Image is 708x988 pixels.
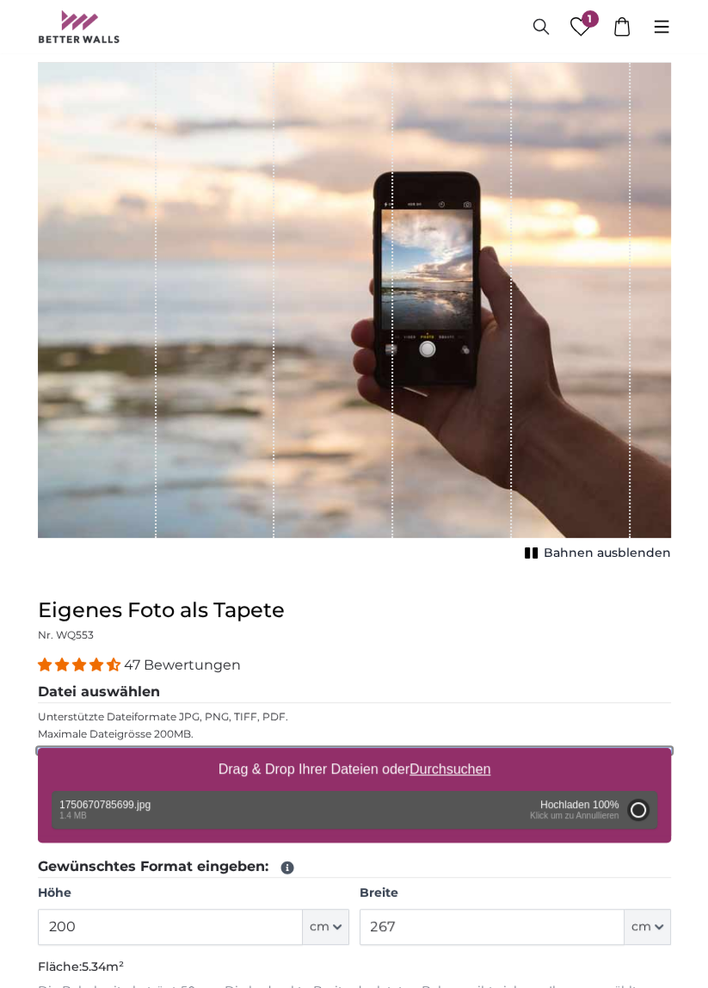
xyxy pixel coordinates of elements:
[625,909,671,945] button: cm
[544,545,671,562] span: Bahnen ausblenden
[520,541,671,565] button: Bahnen ausblenden
[38,959,671,976] p: Fläche:
[303,909,349,945] button: cm
[409,762,490,776] u: Durchsuchen
[360,885,671,902] label: Breite
[38,710,671,724] p: Unterstützte Dateiformate JPG, PNG, TIFF, PDF.
[38,856,671,878] legend: Gewünschtes Format eingeben:
[38,682,671,703] legend: Datei auswählen
[211,752,497,787] label: Drag & Drop Ihrer Dateien oder
[38,885,349,902] label: Höhe
[38,657,124,673] span: 4.38 stars
[631,918,651,936] span: cm
[38,63,671,565] div: 1 of 1
[38,727,671,741] p: Maximale Dateigrösse 200MB.
[38,596,671,624] h1: Eigenes Foto als Tapete
[38,10,120,43] img: Betterwalls
[310,918,329,936] span: cm
[124,657,241,673] span: 47 Bewertungen
[82,959,124,974] span: 5.34m²
[38,628,94,641] span: Nr. WQ553
[582,10,599,28] span: 1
